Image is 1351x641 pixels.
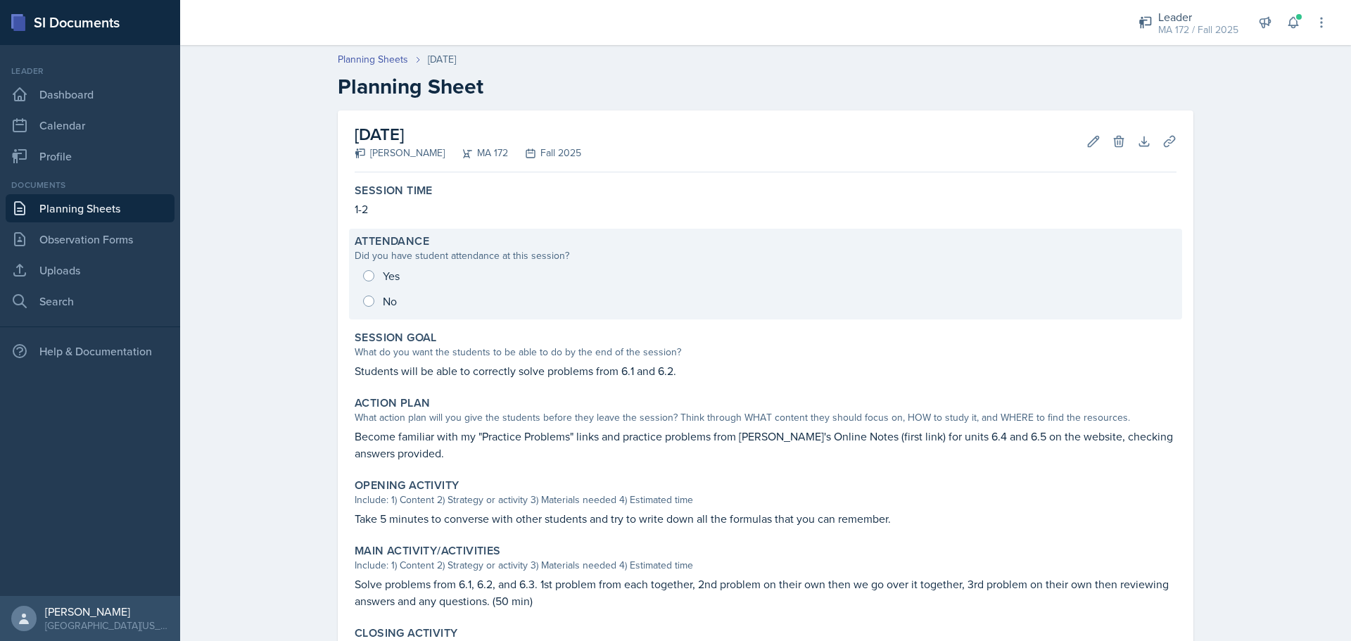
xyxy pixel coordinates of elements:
div: Include: 1) Content 2) Strategy or activity 3) Materials needed 4) Estimated time [355,558,1176,573]
div: Fall 2025 [508,146,581,160]
p: Become familiar with my "Practice Problems" links and practice problems from [PERSON_NAME]'s Onli... [355,428,1176,462]
div: [PERSON_NAME] [355,146,445,160]
div: What do you want the students to be able to do by the end of the session? [355,345,1176,360]
label: Opening Activity [355,478,459,493]
div: [GEOGRAPHIC_DATA][US_STATE] in [GEOGRAPHIC_DATA] [45,618,169,633]
div: [PERSON_NAME] [45,604,169,618]
h2: Planning Sheet [338,74,1193,99]
a: Calendar [6,111,175,139]
p: Solve problems from 6.1, 6.2, and 6.3. 1st problem from each together, 2nd problem on their own t... [355,576,1176,609]
a: Search [6,287,175,315]
a: Profile [6,142,175,170]
div: Did you have student attendance at this session? [355,248,1176,263]
div: [DATE] [428,52,456,67]
a: Planning Sheets [6,194,175,222]
div: Leader [6,65,175,77]
label: Action Plan [355,396,430,410]
label: Session Goal [355,331,437,345]
label: Closing Activity [355,626,457,640]
div: Documents [6,179,175,191]
div: MA 172 / Fall 2025 [1158,23,1238,37]
div: MA 172 [445,146,508,160]
p: Students will be able to correctly solve problems from 6.1 and 6.2. [355,362,1176,379]
a: Uploads [6,256,175,284]
a: Observation Forms [6,225,175,253]
h2: [DATE] [355,122,581,147]
label: Attendance [355,234,429,248]
p: 1-2 [355,201,1176,217]
div: Help & Documentation [6,337,175,365]
label: Main Activity/Activities [355,544,501,558]
div: Include: 1) Content 2) Strategy or activity 3) Materials needed 4) Estimated time [355,493,1176,507]
div: Leader [1158,8,1238,25]
a: Dashboard [6,80,175,108]
label: Session Time [355,184,433,198]
div: What action plan will you give the students before they leave the session? Think through WHAT con... [355,410,1176,425]
a: Planning Sheets [338,52,408,67]
p: Take 5 minutes to converse with other students and try to write down all the formulas that you ca... [355,510,1176,527]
